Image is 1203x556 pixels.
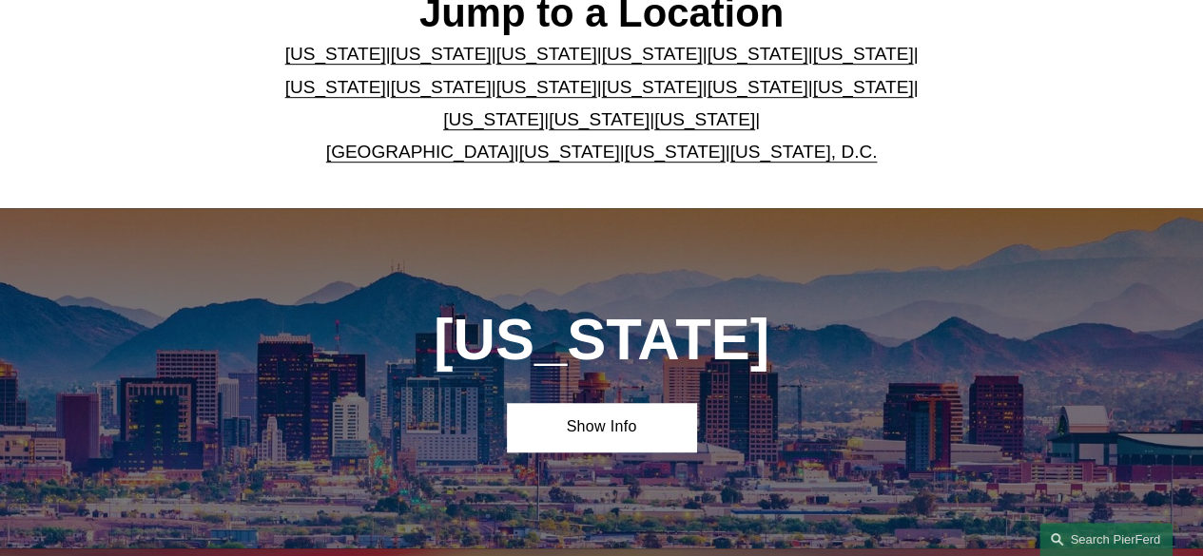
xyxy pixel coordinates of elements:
a: Show Info [507,403,695,451]
a: Search this site [1039,523,1173,556]
a: [GEOGRAPHIC_DATA] [326,142,514,162]
h1: [US_STATE] [366,306,837,373]
a: [US_STATE] [602,77,703,97]
a: [US_STATE] [496,44,597,64]
a: [US_STATE] [707,44,807,64]
a: [US_STATE] [391,44,492,64]
a: [US_STATE] [519,142,620,162]
a: [US_STATE] [443,109,544,129]
a: [US_STATE], D.C. [730,142,878,162]
a: [US_STATE] [391,77,492,97]
p: | | | | | | | | | | | | | | | | | | [272,38,932,168]
a: [US_STATE] [654,109,755,129]
a: [US_STATE] [812,77,913,97]
a: [US_STATE] [496,77,597,97]
a: [US_STATE] [285,77,386,97]
a: [US_STATE] [625,142,726,162]
a: [US_STATE] [707,77,807,97]
a: [US_STATE] [285,44,386,64]
a: [US_STATE] [812,44,913,64]
a: [US_STATE] [602,44,703,64]
a: [US_STATE] [549,109,650,129]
